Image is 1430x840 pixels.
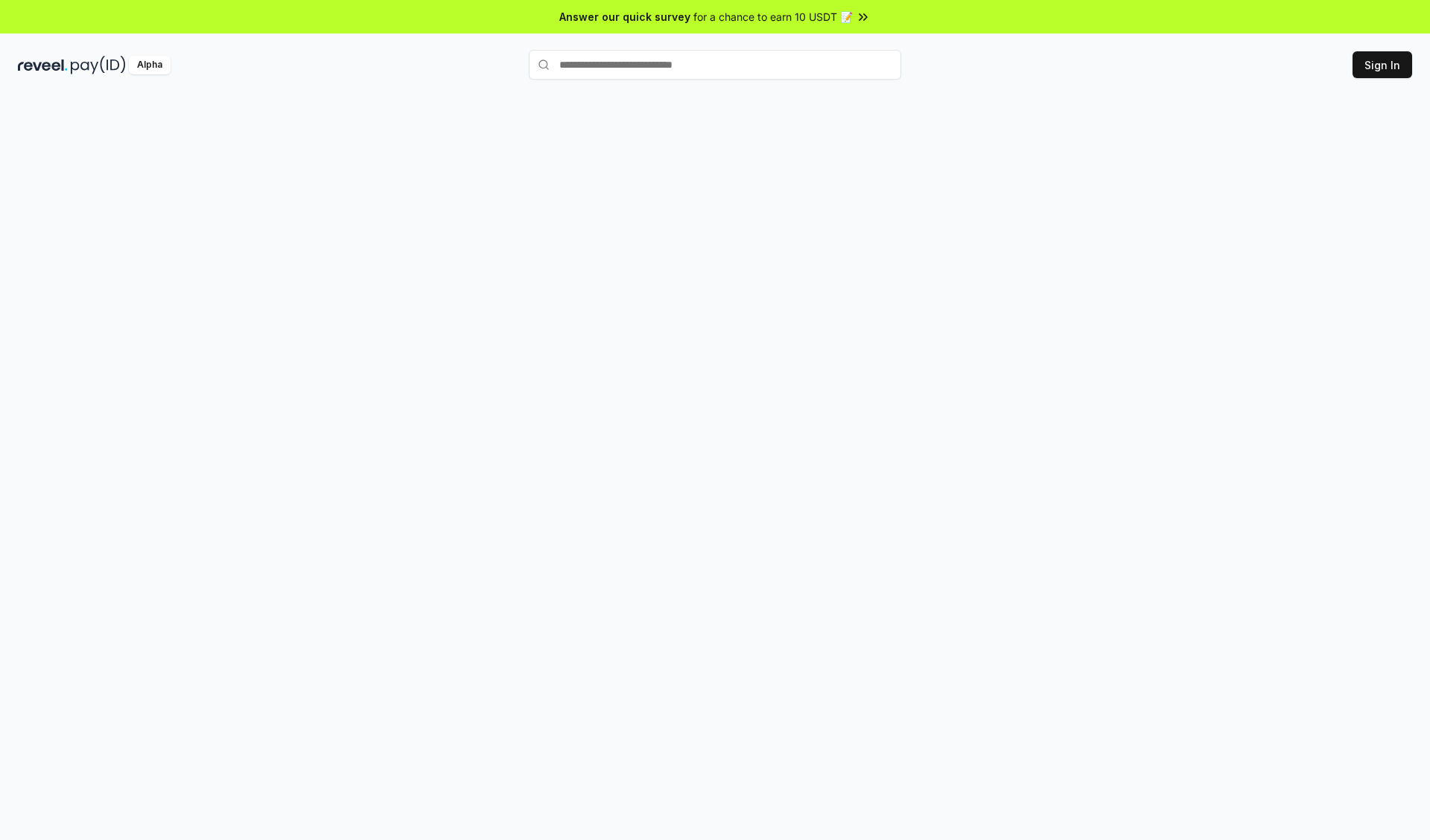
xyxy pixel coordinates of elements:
span: Answer our quick survey [559,9,690,25]
img: reveel_dark [18,56,68,74]
div: Alpha [129,56,171,74]
button: Sign In [1353,51,1412,78]
span: for a chance to earn 10 USDT 📝 [693,9,853,25]
img: pay_id [71,56,126,74]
